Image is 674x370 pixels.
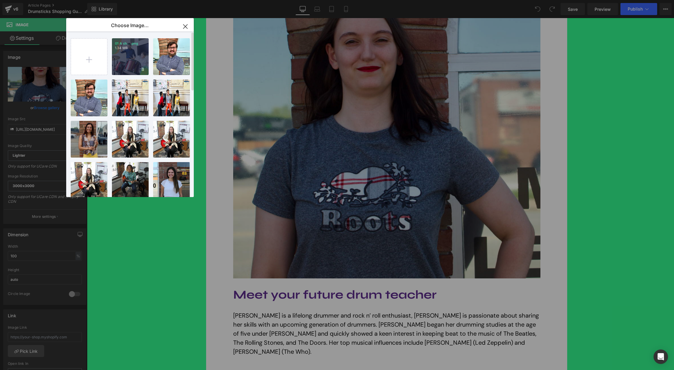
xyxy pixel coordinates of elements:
div: Open Intercom Messenger [654,350,668,364]
span: [PERSON_NAME] is a lifelong drummer and rock n’ roll enthusiast, [PERSON_NAME] is passionate abou... [146,293,452,337]
p: 1.34 MB [115,46,146,50]
p: 01 A ch....png [115,41,146,46]
p: Choose Image... [111,22,149,28]
h1: Meet your future drum teacher [146,269,453,284]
